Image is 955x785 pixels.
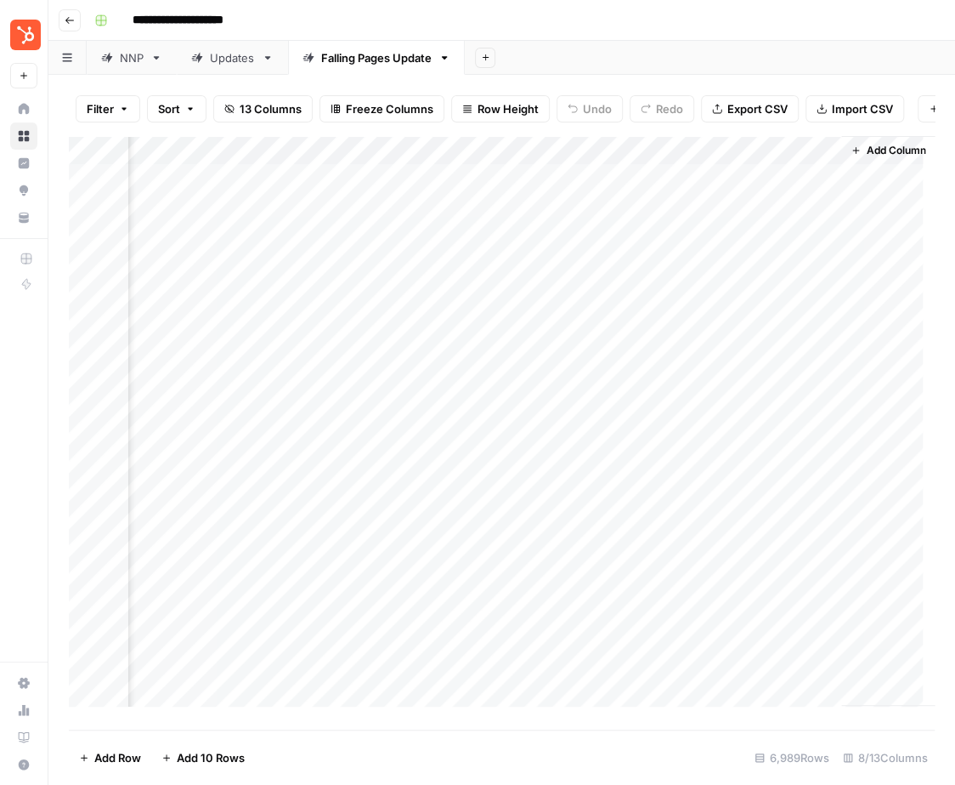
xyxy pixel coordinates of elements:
[10,751,37,778] button: Help + Support
[10,204,37,231] a: Your Data
[701,95,799,122] button: Export CSV
[832,100,893,117] span: Import CSV
[69,744,151,771] button: Add Row
[656,100,683,117] span: Redo
[87,41,177,75] a: NNP
[151,744,255,771] button: Add 10 Rows
[583,100,612,117] span: Undo
[10,177,37,204] a: Opportunities
[319,95,444,122] button: Freeze Columns
[147,95,206,122] button: Sort
[213,95,313,122] button: 13 Columns
[10,95,37,122] a: Home
[240,100,302,117] span: 13 Columns
[177,41,288,75] a: Updates
[10,150,37,177] a: Insights
[10,20,41,50] img: Blog Content Action Plan Logo
[10,724,37,751] a: Learning Hub
[346,100,433,117] span: Freeze Columns
[94,749,141,766] span: Add Row
[557,95,623,122] button: Undo
[866,143,925,158] span: Add Column
[321,49,432,66] div: Falling Pages Update
[748,744,836,771] div: 6,989 Rows
[76,95,140,122] button: Filter
[727,100,788,117] span: Export CSV
[288,41,465,75] a: Falling Pages Update
[805,95,904,122] button: Import CSV
[451,95,550,122] button: Row Height
[10,669,37,697] a: Settings
[158,100,180,117] span: Sort
[477,100,539,117] span: Row Height
[87,100,114,117] span: Filter
[10,697,37,724] a: Usage
[10,14,37,56] button: Workspace: Blog Content Action Plan
[630,95,694,122] button: Redo
[177,749,245,766] span: Add 10 Rows
[120,49,144,66] div: NNP
[10,122,37,150] a: Browse
[836,744,935,771] div: 8/13 Columns
[210,49,255,66] div: Updates
[844,139,932,162] button: Add Column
